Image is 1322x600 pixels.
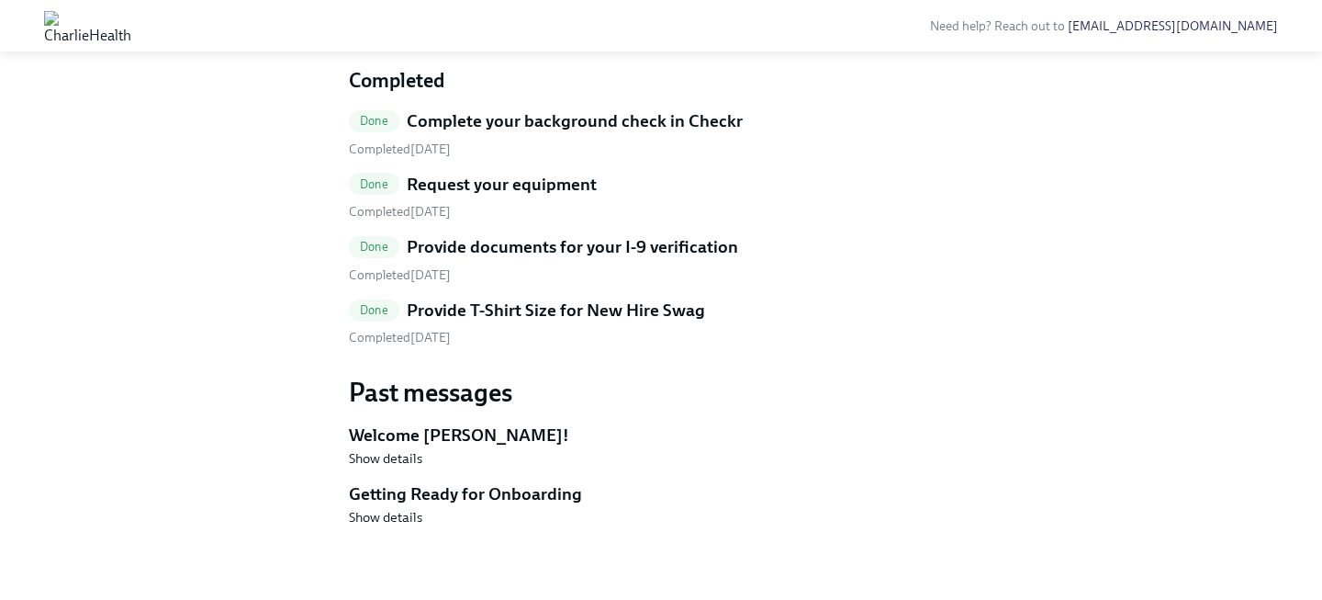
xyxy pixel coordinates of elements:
button: Show details [349,508,422,526]
span: Saturday, August 2nd 2025, 1:36 pm [349,204,451,220]
h5: Request your equipment [407,173,597,197]
img: CharlieHealth [44,11,131,40]
h5: Complete your background check in Checkr [407,109,743,133]
a: [EMAIL_ADDRESS][DOMAIN_NAME] [1068,18,1278,34]
span: Saturday, August 2nd 2025, 1:38 pm [349,330,451,345]
h5: Provide T-Shirt Size for New Hire Swag [407,299,705,323]
a: DoneProvide T-Shirt Size for New Hire Swag Completed[DATE] [349,299,973,347]
a: DoneProvide documents for your I-9 verification Completed[DATE] [349,235,973,284]
span: Done [349,240,399,254]
h5: Provide documents for your I-9 verification [407,235,738,259]
h5: Getting Ready for Onboarding [349,482,973,506]
h3: Past messages [349,376,973,409]
span: Done [349,114,399,128]
span: Done [349,303,399,317]
h5: Welcome [PERSON_NAME]! [349,424,973,447]
button: Show details [349,449,422,468]
span: Done [349,177,399,191]
a: DoneRequest your equipment Completed[DATE] [349,173,973,221]
h4: Completed [349,67,973,95]
span: Tuesday, August 5th 2025, 10:29 am [349,267,451,283]
span: Friday, August 1st 2025, 6:14 pm [349,142,451,157]
span: Need help? Reach out to [930,18,1278,34]
a: DoneComplete your background check in Checkr Completed[DATE] [349,109,973,158]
